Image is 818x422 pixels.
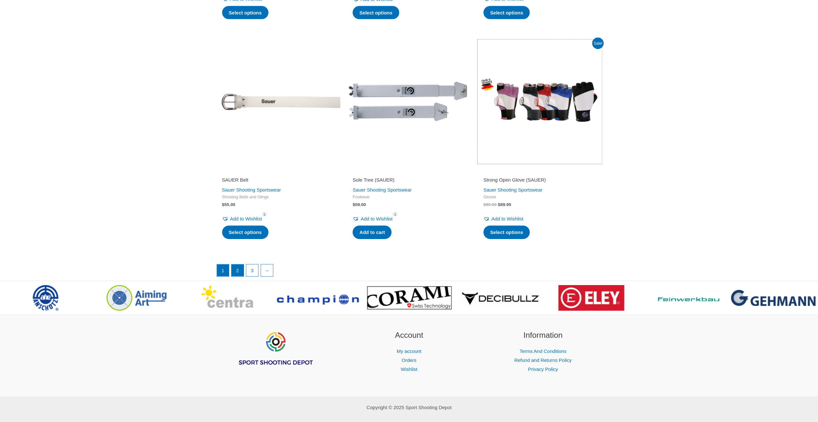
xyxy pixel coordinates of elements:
a: Add to Wishlist [222,214,262,223]
bdi: 55.00 [222,202,235,207]
a: Select options for “Seamless Underwear Technical Leggings” [483,6,530,20]
h2: Information [484,329,602,341]
iframe: Customer reviews powered by Trustpilot [483,176,596,241]
iframe: Customer reviews powered by Trustpilot [483,168,596,175]
a: Select options for “SAUER Belt” [222,226,269,239]
a: Sauer Shooting Sportswear [222,187,281,193]
aside: Footer Widget 2 [350,329,468,373]
a: Select options for “Insole Wedges (SAUER)” [353,6,399,20]
a: Page 3 [246,265,258,277]
h2: Sole Tree (SAUER) [353,177,465,183]
aside: Footer Widget 1 [216,329,334,382]
img: Sole Tree (SAUER) [347,40,471,164]
a: Sauer Shooting Sportswear [353,187,411,193]
span: $ [222,202,225,207]
a: Add to cart: “Sole Tree (SAUER)” [353,226,391,239]
p: Copyright © 2025 Sport Shooting Depot [216,403,602,412]
span: 1 [392,212,398,217]
a: Orders [402,357,417,363]
span: Add to Wishlist [361,216,392,221]
a: SAUER Belt [222,177,335,185]
a: My account [397,348,421,354]
a: Wishlist [401,366,418,372]
a: Privacy Policy [528,366,558,372]
a: Select options for “Shoelaces (SAUER)” [222,6,269,20]
bdi: 59.00 [353,202,366,207]
a: Terms And Conditions [519,348,566,354]
img: SAUER Belt [216,40,341,164]
h2: Account [350,329,468,341]
a: Refund and Returns Policy [514,357,571,363]
nav: Account [350,347,468,374]
span: Footwear [353,194,465,200]
iframe: Customer reviews powered by Trustpilot [353,168,465,175]
span: Sale! [592,38,604,49]
a: → [261,265,273,277]
img: brand logo [558,285,624,311]
nav: Product Pagination [216,264,602,280]
a: Sole Tree (SAUER) [353,177,465,185]
span: $ [353,202,355,207]
a: Add to Wishlist [353,214,392,223]
h2: SAUER Belt [222,177,335,183]
span: Add to Wishlist [230,216,262,221]
img: Strong Open Glove (SAUER) [478,40,602,164]
aside: Footer Widget 3 [484,329,602,373]
span: 1 [262,212,267,217]
iframe: Customer reviews powered by Trustpilot [222,168,335,175]
span: Page 1 [217,265,229,277]
a: Page 2 [231,265,244,277]
nav: Information [484,347,602,374]
span: Shooting Belts and Slings [222,194,335,200]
